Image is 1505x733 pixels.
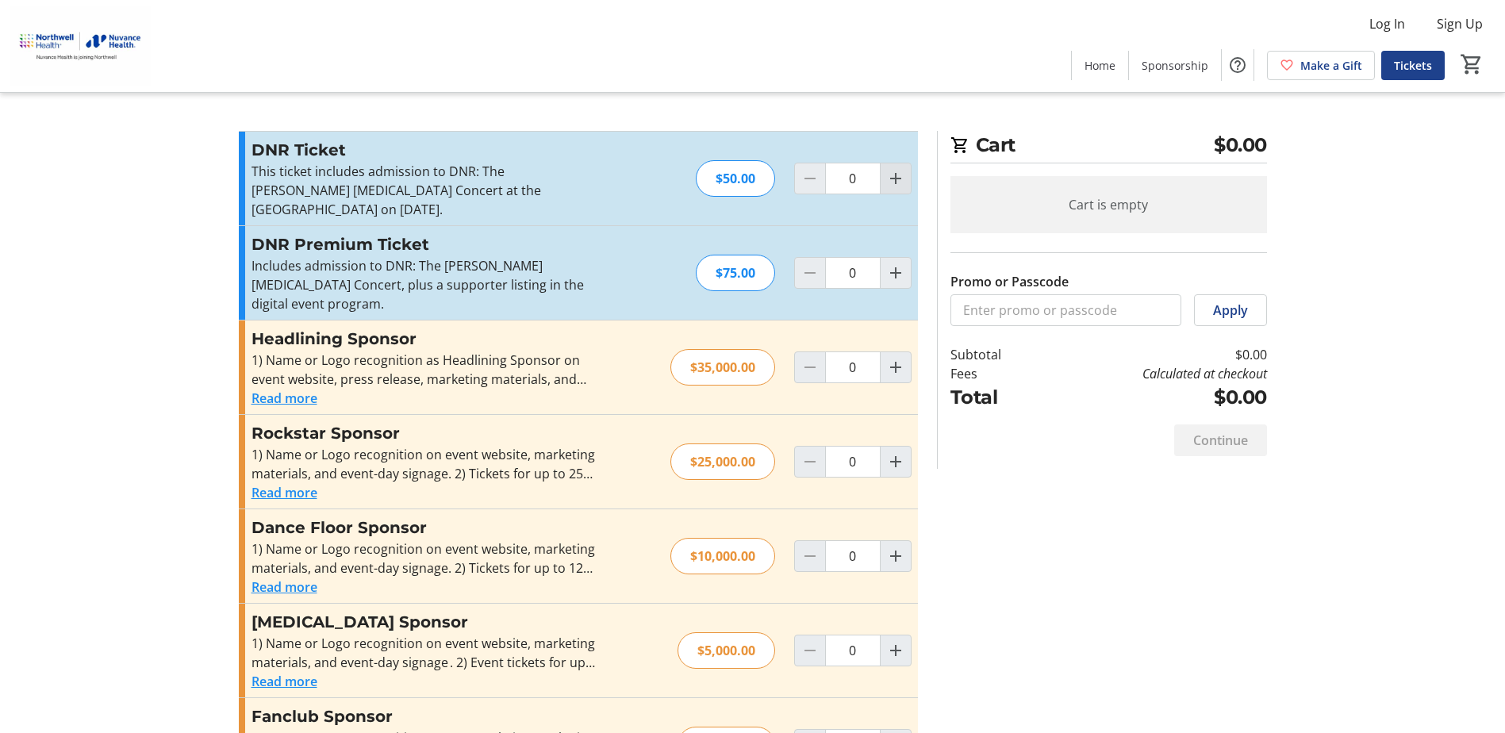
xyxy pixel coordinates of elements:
td: Subtotal [950,345,1042,364]
button: Increment by one [881,163,911,194]
div: 1) Name or Logo recognition on event website, marketing materials, and event-day signage. 2) Tick... [251,539,598,578]
input: Encore Sponsor Quantity [825,635,881,666]
a: Sponsorship [1129,51,1221,80]
a: Make a Gift [1267,51,1375,80]
button: Apply [1194,294,1267,326]
input: DNR Premium Ticket Quantity [825,257,881,289]
a: Tickets [1381,51,1445,80]
input: Dance Floor Sponsor Quantity [825,540,881,572]
span: Make a Gift [1300,57,1362,74]
input: Headlining Sponsor Quantity [825,351,881,383]
td: Fees [950,364,1042,383]
input: DNR Ticket Quantity [825,163,881,194]
span: Home [1085,57,1115,74]
td: Calculated at checkout [1042,364,1266,383]
span: Tickets [1394,57,1432,74]
div: 1) Name or Logo recognition on event website, marketing materials, and event-day signage . 2) Eve... [251,634,598,672]
td: $0.00 [1042,383,1266,412]
button: Read more [251,672,317,691]
div: $50.00 [696,160,775,197]
input: Enter promo or passcode [950,294,1181,326]
div: $5,000.00 [678,632,775,669]
div: $75.00 [696,255,775,291]
h3: DNR Ticket [251,138,598,162]
span: Sponsorship [1142,57,1208,74]
p: Includes admission to DNR: The [PERSON_NAME] [MEDICAL_DATA] Concert, plus a supporter listing in ... [251,256,598,313]
div: $25,000.00 [670,443,775,480]
div: 1) Name or Logo recognition on event website, marketing materials, and event-day signage. 2) Tick... [251,445,598,483]
label: Promo or Passcode [950,272,1069,291]
h3: DNR Premium Ticket [251,232,598,256]
td: $0.00 [1042,345,1266,364]
td: Total [950,383,1042,412]
button: Increment by one [881,258,911,288]
img: Nuvance Health's Logo [10,6,151,86]
span: $0.00 [1214,131,1267,159]
button: Increment by one [881,447,911,477]
button: Increment by one [881,541,911,571]
h2: Cart [950,131,1267,163]
h3: Headlining Sponsor [251,327,598,351]
button: Increment by one [881,635,911,666]
span: Log In [1369,14,1405,33]
h3: Rockstar Sponsor [251,421,598,445]
button: Read more [251,578,317,597]
button: Log In [1357,11,1418,36]
button: Sign Up [1424,11,1495,36]
button: Help [1222,49,1254,81]
a: Home [1072,51,1128,80]
div: 1) Name or Logo recognition as Headlining Sponsor on event website, press release, marketing mate... [251,351,598,389]
div: $35,000.00 [670,349,775,386]
input: Rockstar Sponsor Quantity [825,446,881,478]
button: Read more [251,483,317,502]
h3: Fanclub Sponsor [251,704,598,728]
button: Read more [251,389,317,408]
button: Cart [1457,50,1486,79]
span: Sign Up [1437,14,1483,33]
h3: [MEDICAL_DATA] Sponsor [251,610,598,634]
div: $10,000.00 [670,538,775,574]
div: Cart is empty [950,176,1267,233]
button: Increment by one [881,352,911,382]
span: Apply [1213,301,1248,320]
p: This ticket includes admission to DNR: The [PERSON_NAME] [MEDICAL_DATA] Concert at the [GEOGRAPHI... [251,162,598,219]
h3: Dance Floor Sponsor [251,516,598,539]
